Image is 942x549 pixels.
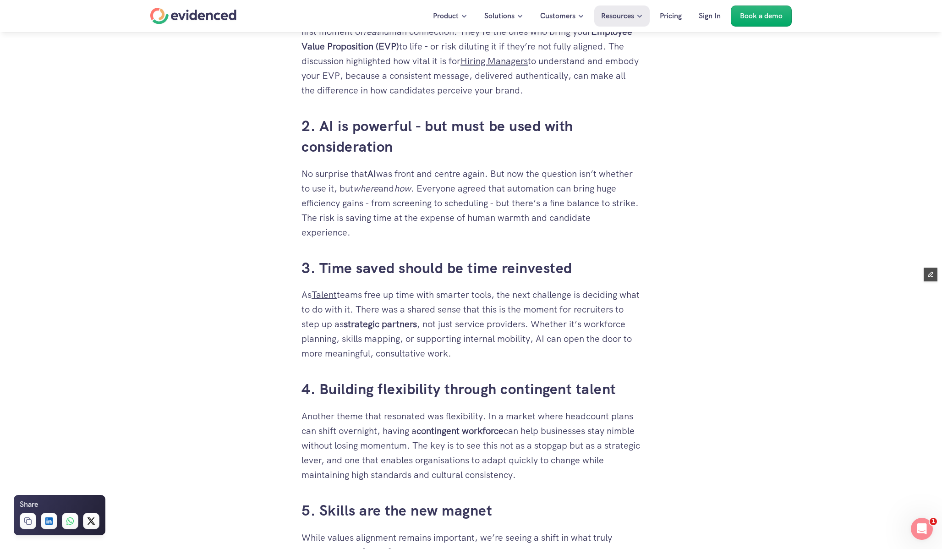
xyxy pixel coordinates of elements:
[301,501,492,520] a: 5. Skills are the new magnet
[911,518,933,540] iframe: Intercom live chat
[460,55,528,67] a: Hiring Managers
[301,258,572,278] a: 3. Time saved should be time reinvested
[312,289,337,301] a: Talent
[301,287,641,361] p: As teams free up time with smarter tools, the next challenge is deciding what to do with it. Ther...
[20,499,38,511] h6: Share
[930,518,937,525] span: 1
[301,409,641,482] p: Another theme that resonated was flexibility. In a market where headcount plans can shift overnig...
[416,425,504,437] strong: contingent workforce
[301,379,616,399] a: 4. Building flexibility through contingent talent
[150,8,236,24] a: Home
[660,10,682,22] p: Pricing
[740,10,783,22] p: Book a demo
[653,5,689,27] a: Pricing
[433,10,459,22] p: Product
[601,10,634,22] p: Resources
[924,268,937,281] button: Edit Framer Content
[699,10,721,22] p: Sign In
[301,166,641,240] p: No surprise that was front and centre again. But now the question isn’t whether to use it, but an...
[731,5,792,27] a: Book a demo
[540,10,575,22] p: Customers
[344,318,417,330] strong: strategic partners
[301,116,577,156] a: 2. AI is powerful - but must be used with consideration
[484,10,515,22] p: Solutions
[367,168,376,180] strong: AI
[692,5,728,27] a: Sign In
[353,182,378,194] em: where
[394,182,411,194] em: how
